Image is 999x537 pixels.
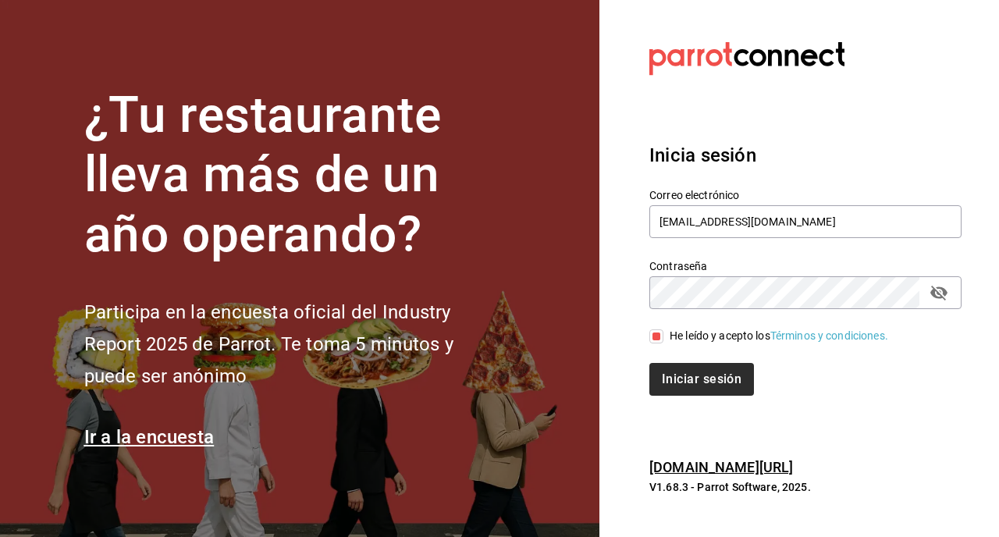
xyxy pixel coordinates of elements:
a: Términos y condiciones. [770,329,888,342]
input: Ingresa tu correo electrónico [649,205,962,238]
label: Correo electrónico [649,189,962,200]
button: Iniciar sesión [649,363,754,396]
label: Contraseña [649,260,962,271]
p: V1.68.3 - Parrot Software, 2025. [649,479,962,495]
h1: ¿Tu restaurante lleva más de un año operando? [84,86,506,265]
div: He leído y acepto los [670,328,888,344]
a: Ir a la encuesta [84,426,215,448]
button: passwordField [926,279,952,306]
h2: Participa en la encuesta oficial del Industry Report 2025 de Parrot. Te toma 5 minutos y puede se... [84,297,506,392]
h3: Inicia sesión [649,141,962,169]
a: [DOMAIN_NAME][URL] [649,459,793,475]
